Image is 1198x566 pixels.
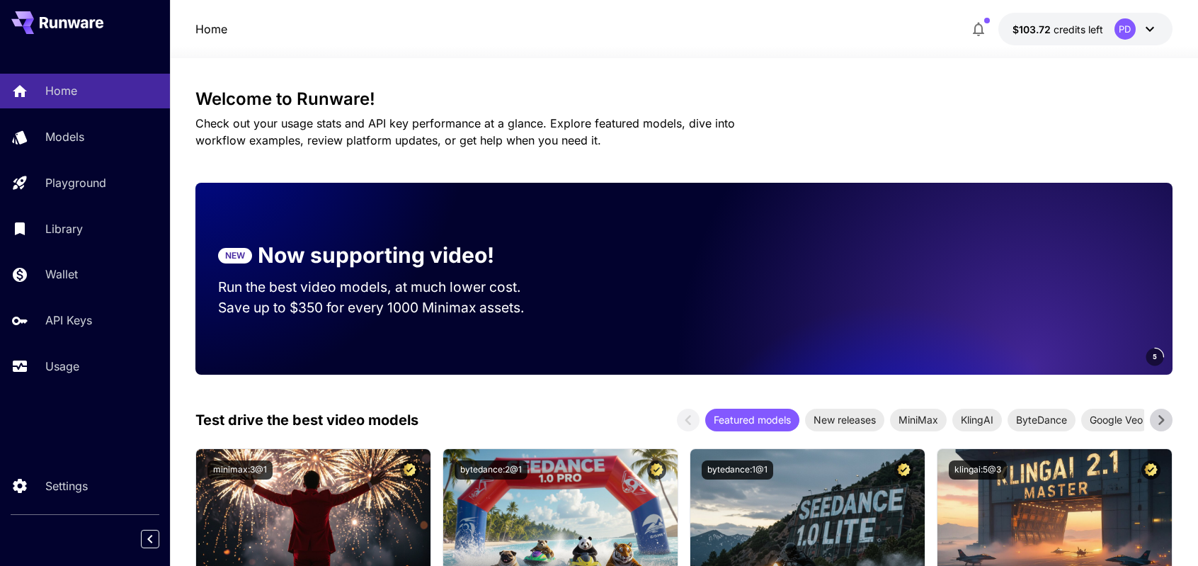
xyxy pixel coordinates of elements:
button: Certified Model – Vetted for best performance and includes a commercial license. [400,460,419,480]
span: New releases [805,412,884,427]
span: $103.72 [1012,23,1054,35]
p: Usage [45,358,79,375]
p: API Keys [45,312,92,329]
p: NEW [225,249,245,262]
button: $103.72131PD [998,13,1173,45]
button: bytedance:1@1 [702,460,773,480]
div: Featured models [705,409,799,431]
span: ByteDance [1008,412,1076,427]
a: Home [195,21,227,38]
p: Models [45,128,84,145]
span: credits left [1054,23,1103,35]
div: PD [1114,18,1136,40]
div: KlingAI [952,409,1002,431]
p: Playground [45,174,106,191]
span: KlingAI [952,412,1002,427]
button: klingai:5@3 [949,460,1007,480]
div: Collapse sidebar [152,526,170,552]
span: MiniMax [890,412,947,427]
h3: Welcome to Runware! [195,89,1172,109]
button: Certified Model – Vetted for best performance and includes a commercial license. [647,460,666,480]
p: Home [45,82,77,99]
p: Test drive the best video models [195,409,418,431]
p: Run the best video models, at much lower cost. [218,277,548,298]
p: Save up to $350 for every 1000 Minimax assets. [218,298,548,318]
nav: breadcrumb [195,21,227,38]
p: Library [45,220,83,237]
button: bytedance:2@1 [455,460,527,480]
span: Google Veo [1081,412,1151,427]
p: Now supporting video! [258,239,494,271]
button: Certified Model – Vetted for best performance and includes a commercial license. [1141,460,1160,480]
div: $103.72131 [1012,22,1103,37]
span: Featured models [705,412,799,427]
div: ByteDance [1008,409,1076,431]
button: Certified Model – Vetted for best performance and includes a commercial license. [894,460,913,480]
span: 5 [1153,351,1157,362]
p: Wallet [45,266,78,283]
span: Check out your usage stats and API key performance at a glance. Explore featured models, dive int... [195,116,735,147]
button: minimax:3@1 [207,460,273,480]
div: New releases [805,409,884,431]
div: Google Veo [1081,409,1151,431]
p: Settings [45,477,88,494]
div: MiniMax [890,409,947,431]
button: Collapse sidebar [141,530,159,548]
